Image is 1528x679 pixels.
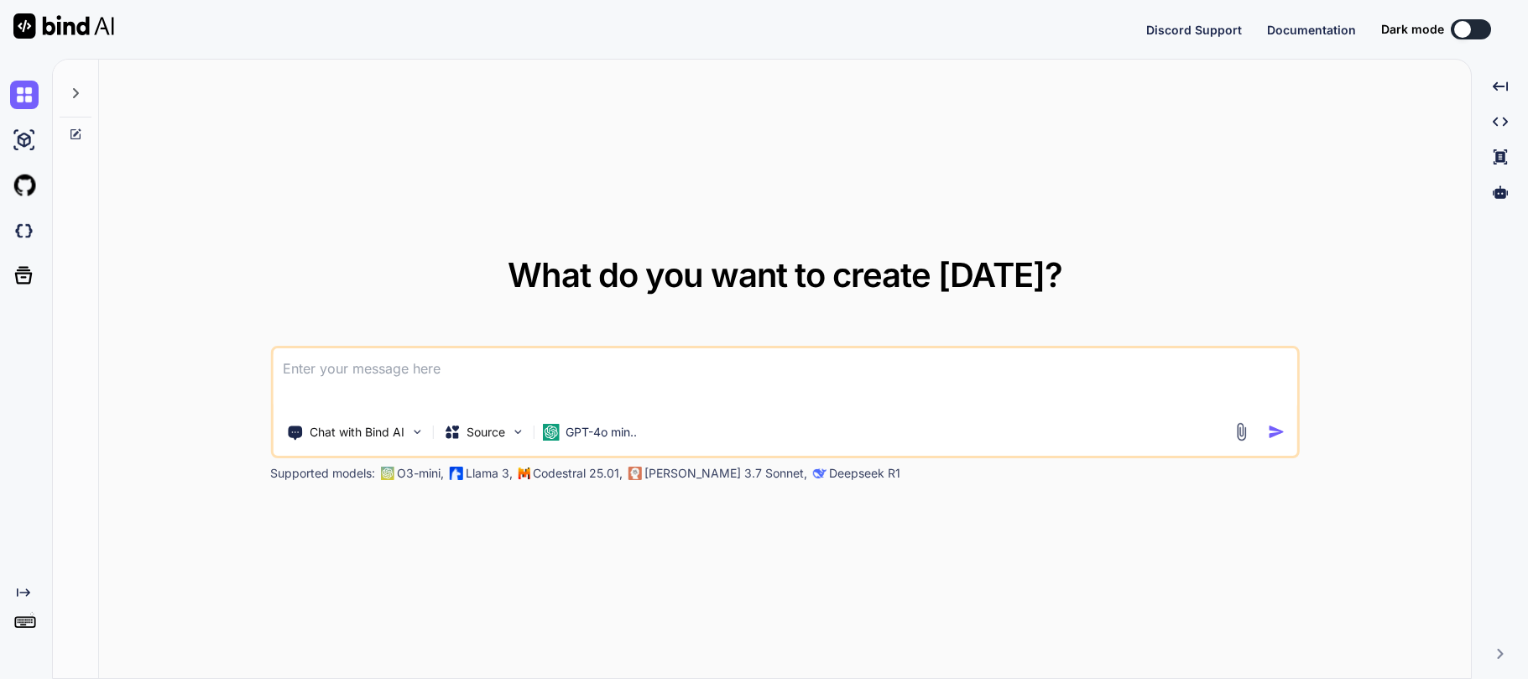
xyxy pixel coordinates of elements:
[10,171,39,200] img: githubLight
[310,424,404,441] p: Chat with Bind AI
[1267,23,1356,37] span: Documentation
[812,467,826,480] img: claude
[10,126,39,154] img: ai-studio
[449,467,462,480] img: Llama2
[566,424,637,441] p: GPT-4o min..
[829,465,900,482] p: Deepseek R1
[270,465,375,482] p: Supported models:
[1381,21,1444,38] span: Dark mode
[1268,423,1286,441] img: icon
[1146,21,1242,39] button: Discord Support
[1232,422,1251,441] img: attachment
[467,424,505,441] p: Source
[397,465,444,482] p: O3-mini,
[10,217,39,245] img: darkCloudIdeIcon
[409,425,424,439] img: Pick Tools
[533,465,623,482] p: Codestral 25.01,
[466,465,513,482] p: Llama 3,
[510,425,524,439] img: Pick Models
[13,13,114,39] img: Bind AI
[628,467,641,480] img: claude
[508,254,1062,295] span: What do you want to create [DATE]?
[1267,21,1356,39] button: Documentation
[10,81,39,109] img: chat
[1146,23,1242,37] span: Discord Support
[542,424,559,441] img: GPT-4o mini
[644,465,807,482] p: [PERSON_NAME] 3.7 Sonnet,
[380,467,394,480] img: GPT-4
[518,467,529,479] img: Mistral-AI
